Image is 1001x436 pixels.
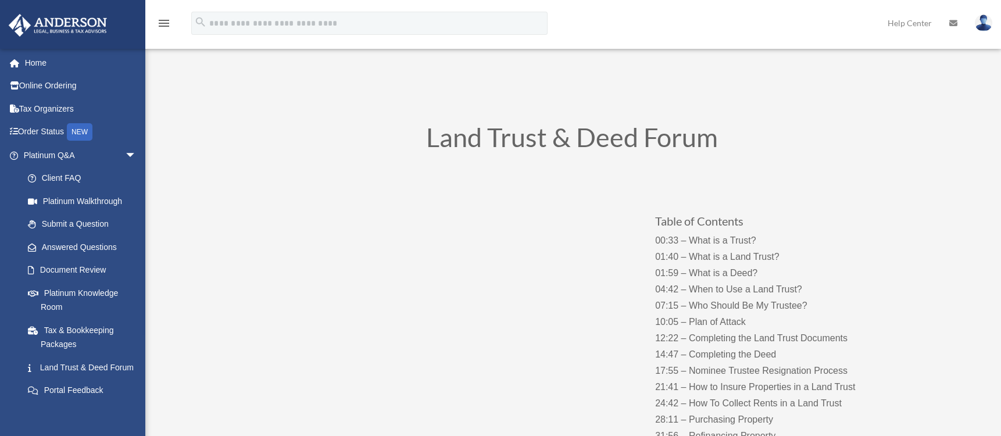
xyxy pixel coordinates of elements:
a: Submit a Question [16,213,154,236]
i: menu [157,16,171,30]
a: Tax Organizers [8,97,154,120]
a: Land Trust & Deed Forum [16,356,148,379]
i: search [194,16,207,28]
a: Platinum Walkthrough [16,190,154,213]
a: Home [8,51,154,74]
a: Platinum Knowledge Room [16,281,154,319]
a: Order StatusNEW [8,120,154,144]
div: NEW [67,123,92,141]
a: menu [157,20,171,30]
span: arrow_drop_down [125,144,148,167]
a: Platinum Q&Aarrow_drop_down [8,144,154,167]
a: Tax & Bookkeeping Packages [16,319,154,356]
a: Answered Questions [16,235,154,259]
img: Anderson Advisors Platinum Portal [5,14,110,37]
a: Online Ordering [8,74,154,98]
a: Portal Feedback [16,379,154,402]
img: User Pic [975,15,992,31]
h3: Table of Contents [655,215,885,233]
h1: Land Trust & Deed Forum [258,124,886,156]
a: Client FAQ [16,167,154,190]
a: Document Review [16,259,154,282]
